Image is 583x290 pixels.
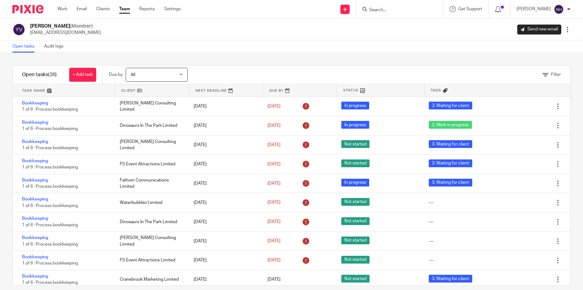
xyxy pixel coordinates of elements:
span: 3. Waiting for client [429,102,472,109]
a: Audit logs [44,40,68,53]
span: 1 of 6 · Process bookkeeping [22,165,78,169]
div: FS Event Attractions Limited [114,158,187,170]
div: [DATE] [187,177,261,190]
span: [DATE] [267,181,280,186]
div: [DATE] [187,100,261,113]
a: Bookkeeping [22,140,48,144]
div: [PERSON_NAME] Consulting Limited [114,232,187,251]
h2: [PERSON_NAME] [30,23,101,30]
a: + Add task [69,68,96,82]
a: Clients [96,6,110,12]
span: Status [343,88,359,93]
a: Bookkeeping [22,101,48,105]
span: 1 of 6 · Process bookkeeping [22,146,78,150]
span: [DATE] [267,258,280,262]
span: In progress [341,102,369,109]
img: Pixie [12,5,43,13]
span: Not started [341,256,370,264]
span: Not started [341,159,370,167]
a: Team [119,6,130,12]
div: Cranebrook Marketing Limited [114,273,187,286]
span: Filter [551,72,561,77]
p: [PERSON_NAME] [517,6,551,12]
div: [DATE] [187,119,261,132]
span: 1 of 6 · Process bookkeeping [22,223,78,227]
div: --- [429,238,433,244]
span: [DATE] [267,239,280,243]
a: Bookkeeping [22,120,48,125]
a: Bookkeeping [22,274,48,278]
span: (28) [48,72,57,77]
a: Settings [164,6,181,12]
span: [DATE] [267,200,280,205]
span: Not started [341,198,370,206]
p: Due by [109,71,123,78]
span: 3. Waiting for client [429,179,472,186]
div: [PERSON_NAME] Consulting Limited [114,136,187,154]
span: [DATE] [267,277,280,282]
div: [DATE] [187,254,261,266]
span: 2. Work in progress [429,121,472,129]
span: Get Support [458,7,482,11]
span: 1 of 6 · Process bookkeeping [22,204,78,208]
div: [PERSON_NAME] Consulting Limited [114,97,187,116]
div: Fathom Communications Limited [114,174,187,193]
span: Not started [341,275,370,283]
span: In progress [341,179,369,186]
a: Bookkeeping [22,159,48,163]
a: Bookkeeping [22,255,48,259]
span: 1 of 6 · Process bookkeeping [22,242,78,246]
span: [DATE] [267,104,280,108]
span: In progress [341,121,369,129]
a: Send new email [517,25,561,35]
span: [DATE] [267,123,280,128]
span: Not started [341,237,370,244]
span: All [131,73,135,77]
a: Bookkeeping [22,178,48,182]
span: 3. Waiting for client [429,275,472,283]
a: Reports [139,6,155,12]
div: Dinosaurs In The Park Limited [114,216,187,228]
div: FS Event Attractions Limited [114,254,187,266]
div: [DATE] [187,216,261,228]
div: [DATE] [187,139,261,151]
div: Dinosaurs In The Park Limited [114,119,187,132]
span: [DATE] [267,220,280,224]
img: svg%3E [554,4,564,14]
div: [DATE] [187,158,261,170]
span: (Member) [70,24,93,29]
a: Bookkeeping [22,236,48,240]
span: 1 of 6 · Process bookkeeping [22,184,78,189]
span: 1 of 6 · Process bookkeeping [22,108,78,112]
span: Tags [431,88,441,93]
span: 1 of 6 · Process bookkeeping [22,261,78,266]
span: [DATE] [267,162,280,166]
div: [DATE] [187,196,261,209]
span: 3. Waiting for client [429,140,472,148]
a: Bookkeeping [22,197,48,201]
p: [EMAIL_ADDRESS][DOMAIN_NAME] [30,30,101,36]
span: 1 of 6 · Process bookkeeping [22,281,78,285]
div: Waterbubblez Limited [114,196,187,209]
span: 3. Waiting for client [429,159,472,167]
a: Open tasks [12,40,39,53]
span: 1 of 6 · Process bookkeeping [22,127,78,131]
div: --- [429,257,433,263]
span: [DATE] [267,143,280,147]
span: Not started [341,217,370,225]
span: Not started [341,140,370,148]
div: [DATE] [187,235,261,247]
h1: Open tasks [22,71,57,78]
a: Work [57,6,67,12]
div: [DATE] [187,273,261,286]
img: svg%3E [12,23,25,36]
div: --- [429,219,433,225]
a: Email [77,6,87,12]
a: Bookkeeping [22,216,48,221]
div: --- [429,200,433,206]
input: Search [369,7,424,13]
